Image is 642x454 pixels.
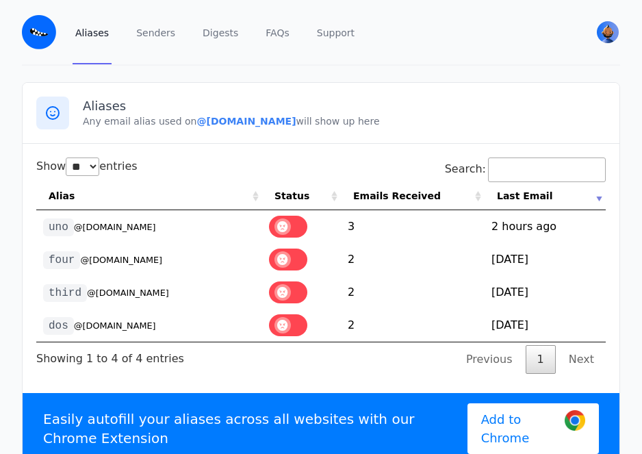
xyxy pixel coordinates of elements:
td: 2 [341,243,485,276]
td: [DATE] [485,243,606,276]
code: four [43,251,80,269]
button: User menu [595,20,620,45]
input: Search: [488,157,606,182]
th: Alias: activate to sort column ascending [36,182,262,210]
small: @[DOMAIN_NAME] [74,320,156,331]
b: @[DOMAIN_NAME] [196,116,296,127]
td: 2 [341,276,485,309]
code: dos [43,317,74,335]
img: Google Chrome Logo [565,410,585,431]
td: 2 [341,309,485,342]
small: @[DOMAIN_NAME] [74,222,156,232]
a: Next [557,345,606,374]
td: [DATE] [485,276,606,309]
h3: Aliases [83,98,606,114]
code: third [43,284,87,302]
td: 3 [341,210,485,243]
img: kobedirth's Avatar [597,21,619,43]
select: Showentries [66,157,99,176]
th: Status: activate to sort column ascending [262,182,341,210]
span: Add to Chrome [481,410,554,447]
label: Search: [445,162,606,175]
img: Email Monster [22,15,56,49]
code: uno [43,218,74,236]
a: 1 [526,345,556,374]
a: Previous [454,345,524,374]
th: Last Email: activate to sort column ascending [485,182,606,210]
p: Any email alias used on will show up here [83,114,606,128]
label: Show entries [36,160,138,173]
small: @[DOMAIN_NAME] [80,255,162,265]
th: Emails Received: activate to sort column ascending [341,182,485,210]
p: Easily autofill your aliases across all websites with our Chrome Extension [43,409,467,448]
a: Add to Chrome [467,403,599,454]
div: Showing 1 to 4 of 4 entries [36,342,184,367]
td: [DATE] [485,309,606,342]
td: 2 hours ago [485,210,606,243]
small: @[DOMAIN_NAME] [87,288,169,298]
